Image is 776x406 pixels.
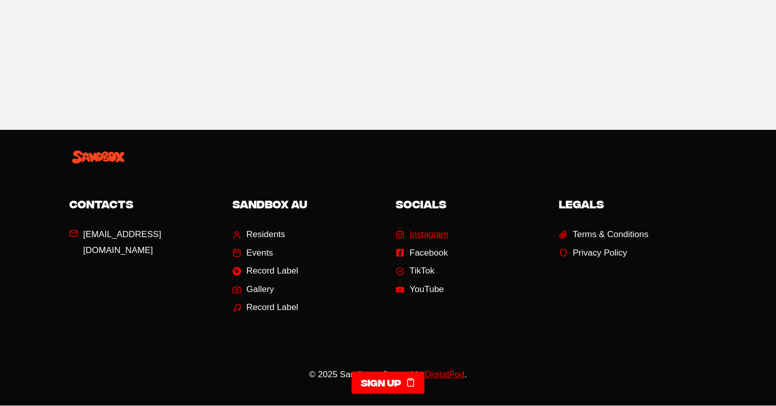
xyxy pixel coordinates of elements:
[396,263,435,279] a: TikTok
[410,282,444,298] span: YouTube
[410,227,449,243] span: Instagram
[232,282,274,298] a: Gallery
[396,245,448,261] a: Facebook
[232,245,273,261] a: Events
[352,372,424,394] a: Sign up
[246,227,285,243] span: Residents
[246,300,298,316] span: Record Label
[232,300,298,316] a: Record Label
[559,245,627,261] a: Privacy Policy
[410,245,448,261] span: Facebook
[396,282,444,298] a: YouTube
[69,227,217,258] a: [EMAIL_ADDRESS][DOMAIN_NAME]
[396,227,449,243] a: Instagram
[559,227,648,243] a: Terms & Conditions
[573,227,648,243] span: Terms & Conditions
[83,227,217,258] span: [EMAIL_ADDRESS][DOMAIN_NAME]
[361,375,401,390] span: Sign up
[246,245,273,261] span: Events
[410,263,435,279] span: TikTok
[69,196,217,211] h5: CONTACTS
[246,282,274,298] span: Gallery
[573,245,627,261] span: Privacy Policy
[246,263,298,279] span: Record Label
[232,196,380,211] h5: SANDBOX AU
[232,263,298,279] a: Record Label
[559,196,707,211] h5: LEGALS
[396,196,544,211] h5: SOCIALS
[232,227,285,243] a: Residents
